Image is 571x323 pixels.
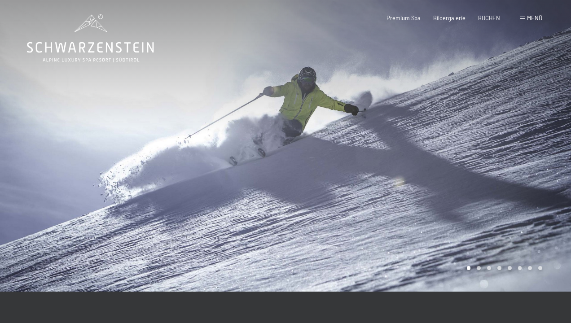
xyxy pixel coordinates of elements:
[477,266,481,270] div: Carousel Page 2
[508,266,512,270] div: Carousel Page 5
[478,14,500,22] a: BUCHEN
[538,266,542,270] div: Carousel Page 8
[464,266,542,270] div: Carousel Pagination
[518,266,522,270] div: Carousel Page 6
[387,14,421,22] a: Premium Spa
[487,266,491,270] div: Carousel Page 3
[433,14,466,22] a: Bildergalerie
[527,14,542,22] span: Menü
[497,266,501,270] div: Carousel Page 4
[528,266,532,270] div: Carousel Page 7
[467,266,471,270] div: Carousel Page 1 (Current Slide)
